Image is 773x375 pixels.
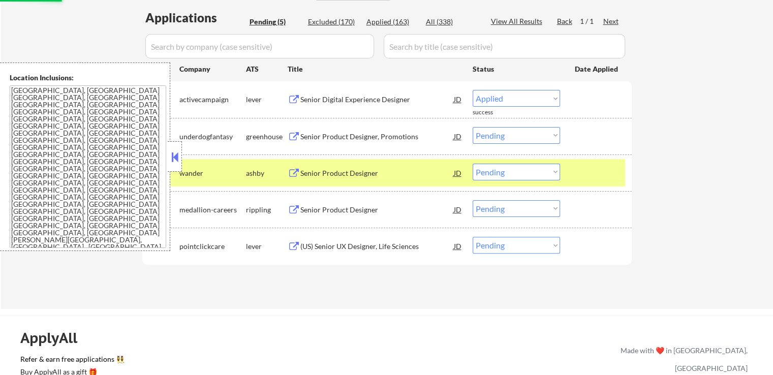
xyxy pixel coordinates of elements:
[246,205,288,215] div: rippling
[453,200,463,218] div: JD
[426,17,477,27] div: All (338)
[453,237,463,255] div: JD
[246,95,288,105] div: lever
[300,205,454,215] div: Senior Product Designer
[473,59,560,78] div: Status
[179,64,246,74] div: Company
[384,34,625,58] input: Search by title (case sensitive)
[557,16,573,26] div: Back
[473,108,513,117] div: success
[145,12,246,24] div: Applications
[300,132,454,142] div: Senior Product Designer, Promotions
[179,168,246,178] div: wander
[300,95,454,105] div: Senior Digital Experience Designer
[145,34,374,58] input: Search by company (case sensitive)
[288,64,463,74] div: Title
[246,168,288,178] div: ashby
[300,241,454,252] div: (US) Senior UX Designer, Life Sciences
[603,16,620,26] div: Next
[179,205,246,215] div: medallion-careers
[179,132,246,142] div: underdogfantasy
[575,64,620,74] div: Date Applied
[179,95,246,105] div: activecampaign
[20,329,89,347] div: ApplyAll
[250,17,300,27] div: Pending (5)
[491,16,545,26] div: View All Results
[246,132,288,142] div: greenhouse
[179,241,246,252] div: pointclickcare
[453,127,463,145] div: JD
[246,241,288,252] div: lever
[453,90,463,108] div: JD
[10,73,166,83] div: Location Inclusions:
[300,168,454,178] div: Senior Product Designer
[366,17,417,27] div: Applied (163)
[308,17,359,27] div: Excluded (170)
[453,164,463,182] div: JD
[580,16,603,26] div: 1 / 1
[20,356,408,366] a: Refer & earn free applications 👯‍♀️
[246,64,288,74] div: ATS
